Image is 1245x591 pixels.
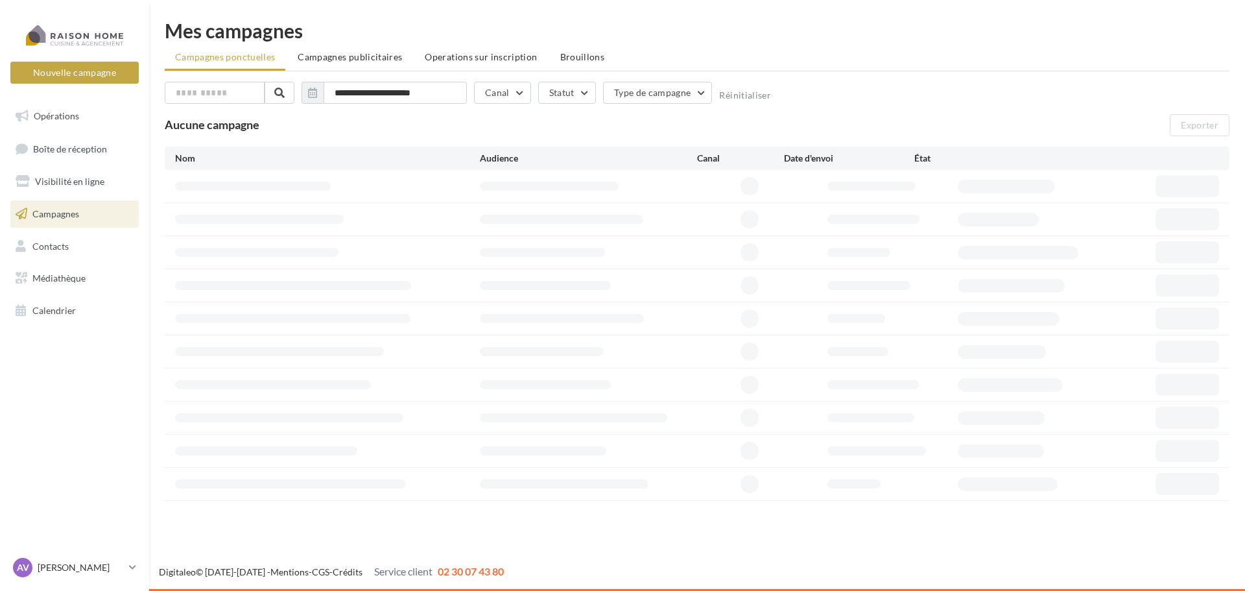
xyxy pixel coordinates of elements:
[480,152,697,165] div: Audience
[603,82,713,104] button: Type de campagne
[8,200,141,228] a: Campagnes
[8,265,141,292] a: Médiathèque
[17,561,29,574] span: AV
[8,103,141,130] a: Opérations
[10,555,139,580] a: AV [PERSON_NAME]
[33,143,107,154] span: Boîte de réception
[165,21,1229,40] div: Mes campagnes
[333,566,362,577] a: Crédits
[560,51,605,62] span: Brouillons
[438,565,504,577] span: 02 30 07 43 80
[10,62,139,84] button: Nouvelle campagne
[538,82,596,104] button: Statut
[34,110,79,121] span: Opérations
[32,208,79,219] span: Campagnes
[165,117,259,132] span: Aucune campagne
[474,82,531,104] button: Canal
[697,152,784,165] div: Canal
[784,152,914,165] div: Date d'envoi
[719,90,771,101] button: Réinitialiser
[159,566,504,577] span: © [DATE]-[DATE] - - -
[32,272,86,283] span: Médiathèque
[914,152,1045,165] div: État
[32,305,76,316] span: Calendrier
[270,566,309,577] a: Mentions
[425,51,537,62] span: Operations sur inscription
[8,135,141,163] a: Boîte de réception
[175,152,480,165] div: Nom
[38,561,124,574] p: [PERSON_NAME]
[8,233,141,260] a: Contacts
[298,51,402,62] span: Campagnes publicitaires
[374,565,433,577] span: Service client
[32,240,69,251] span: Contacts
[8,168,141,195] a: Visibilité en ligne
[1170,114,1229,136] button: Exporter
[8,297,141,324] a: Calendrier
[35,176,104,187] span: Visibilité en ligne
[159,566,196,577] a: Digitaleo
[312,566,329,577] a: CGS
